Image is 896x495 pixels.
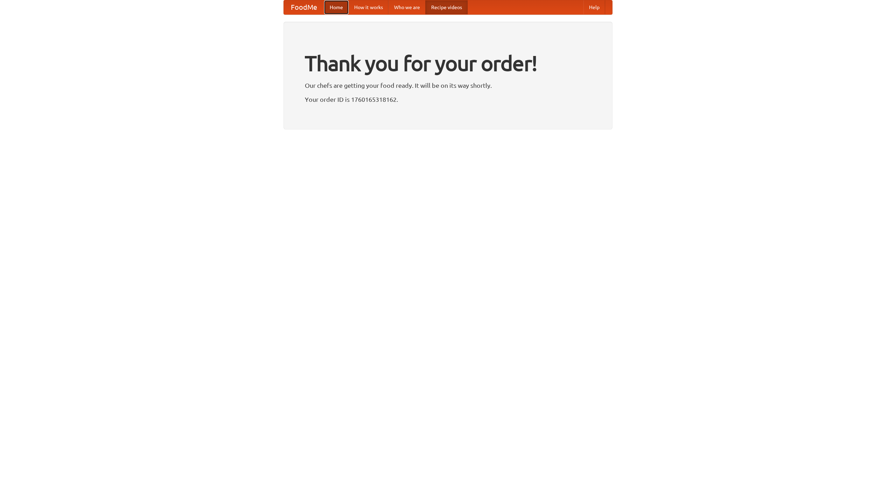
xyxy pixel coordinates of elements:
a: Who we are [388,0,426,14]
p: Your order ID is 1760165318162. [305,94,591,105]
a: How it works [349,0,388,14]
p: Our chefs are getting your food ready. It will be on its way shortly. [305,80,591,91]
a: FoodMe [284,0,324,14]
a: Help [583,0,605,14]
a: Home [324,0,349,14]
h1: Thank you for your order! [305,47,591,80]
a: Recipe videos [426,0,468,14]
